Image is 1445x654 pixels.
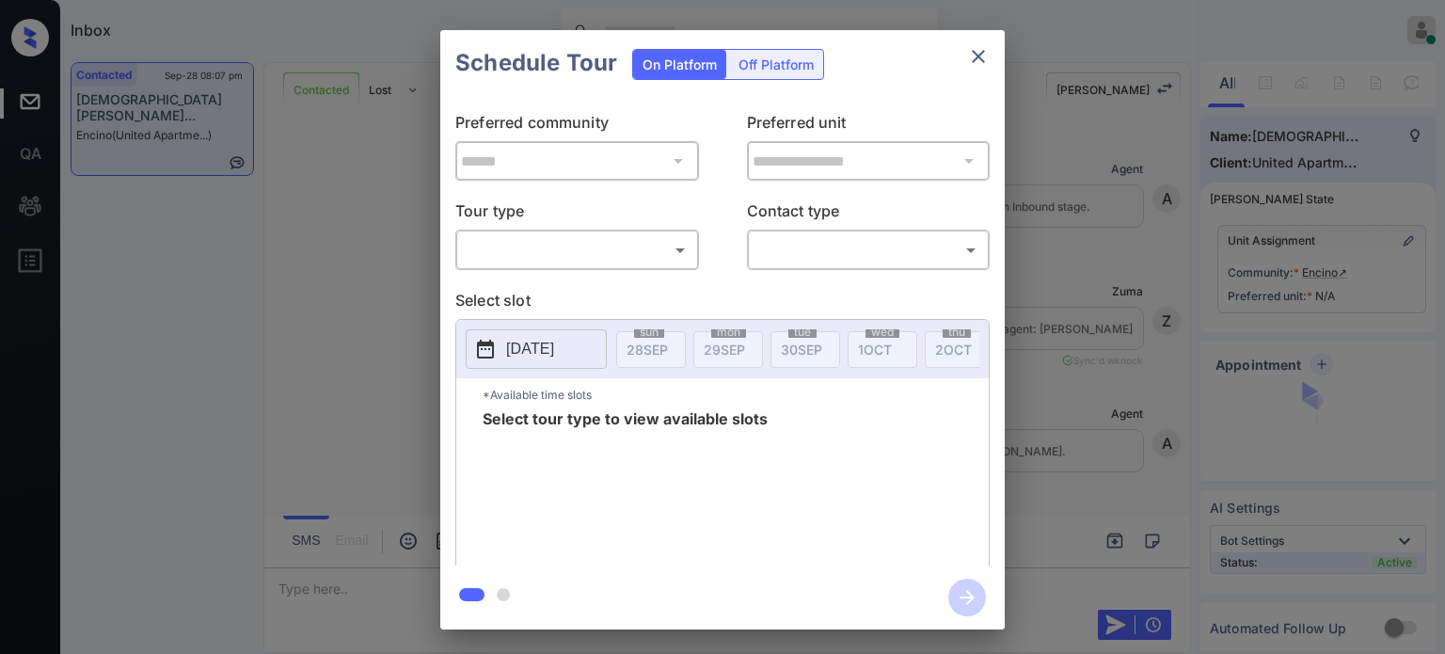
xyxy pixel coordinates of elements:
[483,411,768,562] span: Select tour type to view available slots
[455,199,699,230] p: Tour type
[506,338,554,360] p: [DATE]
[466,329,607,369] button: [DATE]
[729,50,823,79] div: Off Platform
[747,111,991,141] p: Preferred unit
[633,50,726,79] div: On Platform
[455,111,699,141] p: Preferred community
[440,30,632,96] h2: Schedule Tour
[747,199,991,230] p: Contact type
[960,38,997,75] button: close
[455,289,990,319] p: Select slot
[483,378,989,411] p: *Available time slots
